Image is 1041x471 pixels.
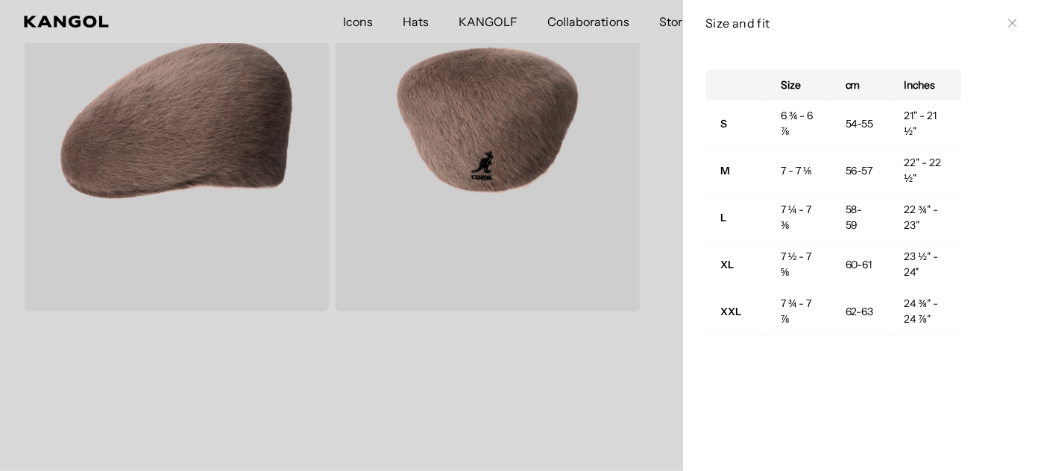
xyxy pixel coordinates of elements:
[889,101,962,148] td: 21" - 21 ½"
[720,117,727,130] strong: S
[766,148,831,195] td: 7 - 7 ⅛
[705,15,1001,31] h3: Size and fit
[766,195,831,241] td: 7 ¼ - 7 ⅜
[831,195,890,241] td: 58-59
[720,258,734,271] strong: XL
[889,148,962,195] td: 22" - 22 ½"
[831,288,890,335] td: 62-63
[889,70,962,101] th: Inches
[889,195,962,241] td: 22 ¾" - 23"
[889,288,962,335] td: 24 ⅜" - 24 ⅞"
[831,101,890,148] td: 54-55
[720,305,741,318] strong: XXL
[889,241,962,288] td: 23 ½" - 24"
[831,148,890,195] td: 56-57
[766,101,831,148] td: 6 ¾ - 6 ⅞
[720,164,730,177] strong: M
[831,70,890,101] th: cm
[720,211,726,224] strong: L
[766,70,831,101] th: Size
[831,241,890,288] td: 60-61
[766,241,831,288] td: 7 ½ - 7 ⅝
[766,288,831,335] td: 7 ¾ - 7 ⅞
